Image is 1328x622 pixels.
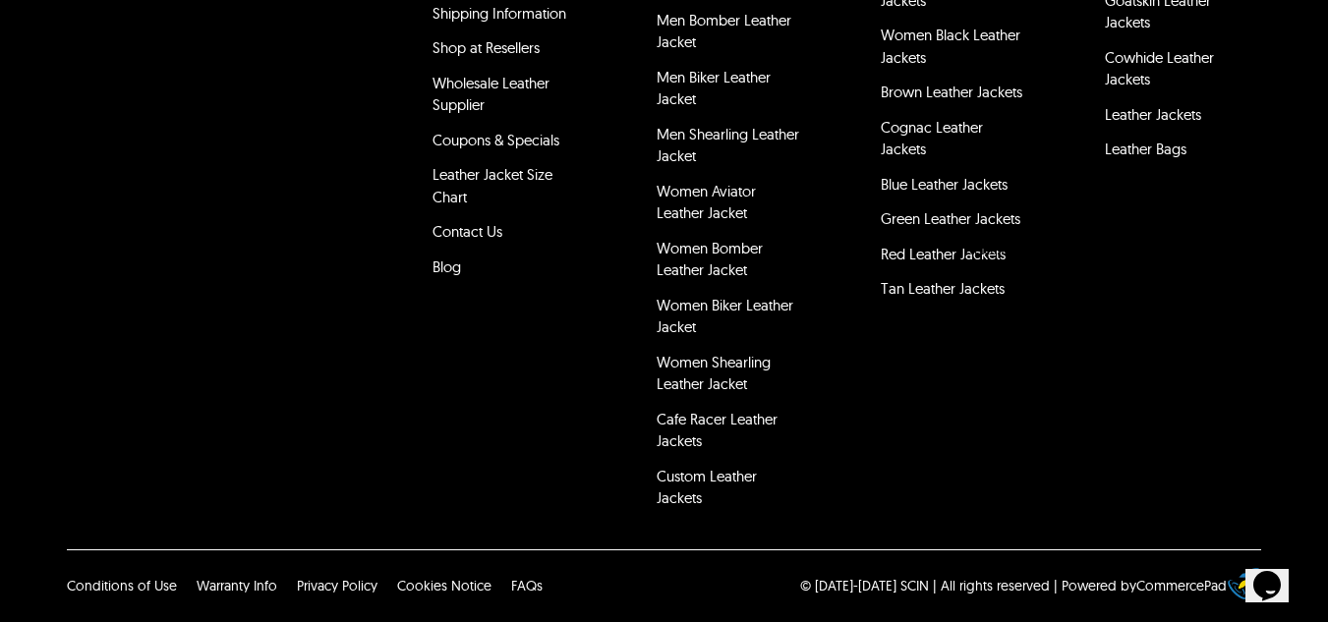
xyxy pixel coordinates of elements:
[67,577,177,594] a: Conditions of Use
[8,8,324,38] span: Welcome to our site, if you need help simply reply to this message, we are online and ready to help.
[657,68,771,109] a: Men Biker Leather Jacket
[800,576,1050,595] p: © [DATE]-[DATE] SCIN | All rights reserved
[878,241,1027,276] li: Red Leather Jackets
[1054,576,1058,595] div: |
[654,349,803,406] li: Women Shearling Leather Jacket
[430,218,579,254] li: Contact Us
[1102,101,1251,137] li: Leather Jackets
[433,38,540,57] a: Shop at Resellers
[433,257,461,276] a: Blog
[654,235,803,292] li: Women Bomber Leather Jacket
[657,239,763,280] a: Women Bomber Leather Jacket
[878,79,1027,114] li: Brown Leather Jackets
[657,125,799,166] a: Men Shearling Leather Jacket
[657,410,778,451] a: Cafe Racer Leather Jackets
[1062,576,1227,595] div: Powered by
[1232,568,1259,604] a: eCommerce builder by CommercePad
[433,74,549,115] a: Wholesale Leather Supplier
[430,127,579,162] li: Coupons & Specials
[397,577,491,594] a: Cookies Notice
[878,205,1027,241] li: Green Leather Jackets
[1136,577,1227,594] a: CommercePad
[654,463,803,520] li: Custom Leather Jackets
[657,296,793,337] a: Women Biker Leather Jacket
[430,70,579,127] li: Wholesale Leather Supplier
[878,171,1027,206] li: Blue Leather Jackets
[433,222,502,241] a: Contact Us
[878,22,1027,79] li: Women Black Leather Jackets
[878,275,1027,311] li: Tan Leather Jackets
[1245,543,1308,602] iframe: chat widget
[881,279,1005,298] a: Tan Leather Jackets
[430,34,579,70] li: Shop at Resellers
[1102,44,1251,101] li: Cowhide Leather Jackets
[654,121,803,178] li: Men Shearling Leather Jacket
[654,178,803,235] li: Women Aviator Leather Jacket
[197,577,277,594] a: Warranty Info
[433,165,552,206] a: Leather Jacket Size Chart
[954,235,1308,534] iframe: chat widget
[654,7,803,64] li: Men Bomber Leather Jacket
[1102,136,1251,171] li: Leather Bags
[511,577,543,594] a: FAQs
[654,406,803,463] li: Cafe Racer Leather Jackets
[657,467,757,508] a: Custom Leather Jackets
[433,4,566,23] a: Shipping Information
[657,353,771,394] a: Women Shearling Leather Jacket
[881,245,1006,263] a: Red Leather Jackets
[881,209,1020,228] a: Green Leather Jackets
[881,83,1022,101] a: Brown Leather Jackets
[654,64,803,121] li: Men Biker Leather Jacket
[878,114,1027,171] li: Cognac Leather Jackets
[430,161,579,218] li: Leather Jacket Size Chart
[654,292,803,349] li: Women Biker Leather Jacket
[881,26,1020,67] a: Women Black Leather Jackets
[881,118,983,159] a: Cognac Leather Jackets
[433,131,559,149] a: Coupons & Specials
[1105,48,1214,89] a: Cowhide Leather Jackets
[1105,140,1186,158] a: Leather Bags
[1105,105,1201,124] a: Leather Jackets
[881,175,1008,194] a: Blue Leather Jackets
[297,577,377,594] a: Privacy Policy
[657,11,791,52] a: Men Bomber Leather Jacket
[8,8,362,39] div: Welcome to our site, if you need help simply reply to this message, we are online and ready to help.
[657,182,756,223] a: Women Aviator Leather Jacket
[430,254,579,289] li: Blog
[1228,568,1259,599] img: eCommerce builder by CommercePad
